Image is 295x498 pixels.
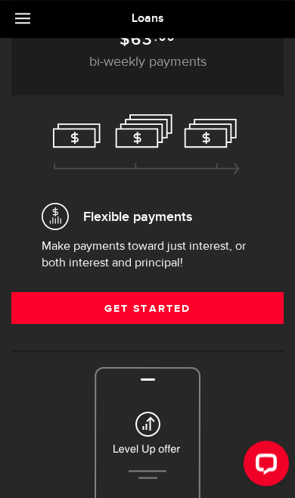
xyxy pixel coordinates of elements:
[42,238,253,272] p: Make payments toward just interest, or both interest and principal!
[120,30,131,50] span: $
[132,11,164,26] span: Loans
[89,55,206,69] span: bi-weekly payments
[131,30,154,50] span: 63
[83,207,192,227] span: Flexible payments
[11,292,284,324] a: Get Started
[231,434,295,498] iframe: LiveChat chat widget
